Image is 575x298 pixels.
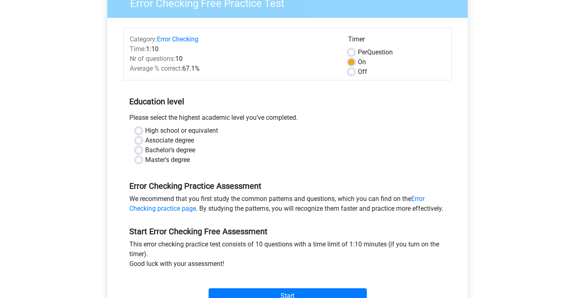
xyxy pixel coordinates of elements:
h5: Education level [129,93,446,110]
span: Per [358,48,367,56]
span: Category: [130,35,157,43]
label: Bachelor's degree [145,145,195,155]
div: 1:10 [124,44,342,54]
div: 67.1% [124,64,342,73]
label: On [358,57,366,67]
span: Average % correct: [130,65,182,72]
label: Off [358,67,367,77]
span: Time: [130,45,146,53]
h5: Error Checking Practice Assessment [129,181,446,191]
label: Master's degree [145,155,190,165]
div: Timer [348,35,445,48]
label: Associate degree [145,136,194,145]
span: Nr of questions: [130,55,175,63]
div: 10 [124,54,342,64]
label: Question [358,48,393,57]
h5: Start Error Checking Free Assessment [129,227,446,236]
div: Please select the highest academic level you’ve completed. [123,113,452,126]
label: High school or equivalent [145,126,218,136]
a: Error Checking [157,35,198,43]
div: We recommend that you first study the common patterns and questions, which you can find on the . ... [123,194,452,217]
div: This error checking practice test consists of 10 questions with a time limit of 1:10 minutes (if ... [123,240,452,272]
